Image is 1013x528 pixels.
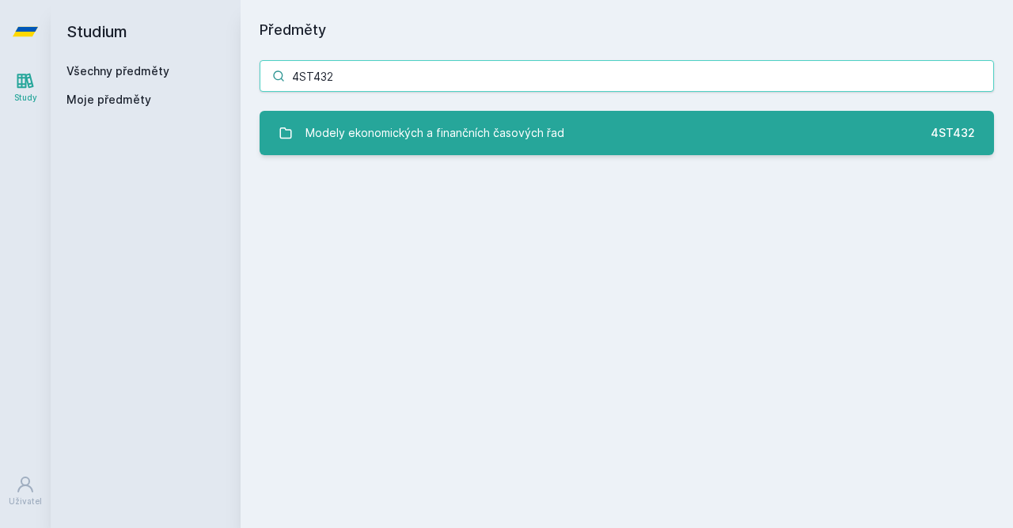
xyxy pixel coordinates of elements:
[3,467,47,515] a: Uživatel
[260,111,994,155] a: Modely ekonomických a finančních časových řad 4ST432
[931,125,975,141] div: 4ST432
[260,19,994,41] h1: Předměty
[3,63,47,112] a: Study
[305,117,564,149] div: Modely ekonomických a finančních časových řad
[66,92,151,108] span: Moje předměty
[9,496,42,507] div: Uživatel
[66,64,169,78] a: Všechny předměty
[14,92,37,104] div: Study
[260,60,994,92] input: Název nebo ident předmětu…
